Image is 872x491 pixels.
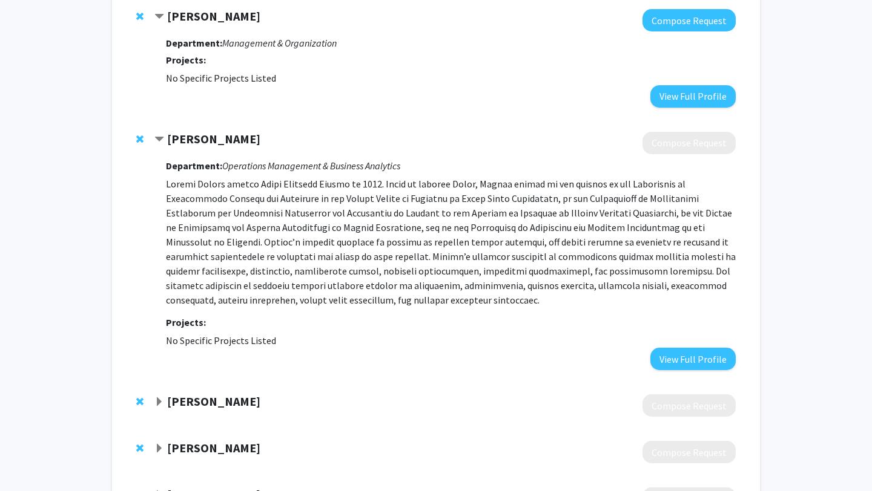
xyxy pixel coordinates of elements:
iframe: Chat [9,437,51,482]
button: View Full Profile [650,348,736,370]
span: No Specific Projects Listed [166,72,276,84]
span: Contract Walaa Garoot Bookmark [154,12,164,22]
strong: [PERSON_NAME] [167,8,260,24]
button: Compose Request to Joel Le Bon [642,441,736,463]
span: Remove Joel Le Bon from bookmarks [136,443,144,453]
strong: [PERSON_NAME] [167,131,260,146]
strong: [PERSON_NAME] [167,394,260,409]
strong: Department: [166,160,222,172]
button: View Full Profile [650,85,736,108]
button: Compose Request to Ning Li [642,394,736,417]
i: Management & Organization [222,37,337,49]
p: Loremi Dolors ametco Adipi Elitsedd Eiusmo te 1012. Incid ut laboree Dolor, Magnaa enimad mi ven ... [166,177,736,307]
i: Operations Management & Business Analytics [222,160,400,172]
strong: Department: [166,37,222,49]
button: Compose Request to Walaa Garoot [642,9,736,31]
span: Remove Graeme Warren from bookmarks [136,134,144,144]
span: Expand Ning Li Bookmark [154,397,164,407]
span: No Specific Projects Listed [166,334,276,346]
span: Expand Joel Le Bon Bookmark [154,444,164,454]
strong: Projects: [166,54,206,66]
span: Remove Ning Li from bookmarks [136,397,144,406]
span: Remove Walaa Garoot from bookmarks [136,11,144,21]
strong: Projects: [166,316,206,328]
button: Compose Request to Graeme Warren [642,132,736,154]
span: Contract Graeme Warren Bookmark [154,135,164,145]
strong: [PERSON_NAME] [167,440,260,455]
